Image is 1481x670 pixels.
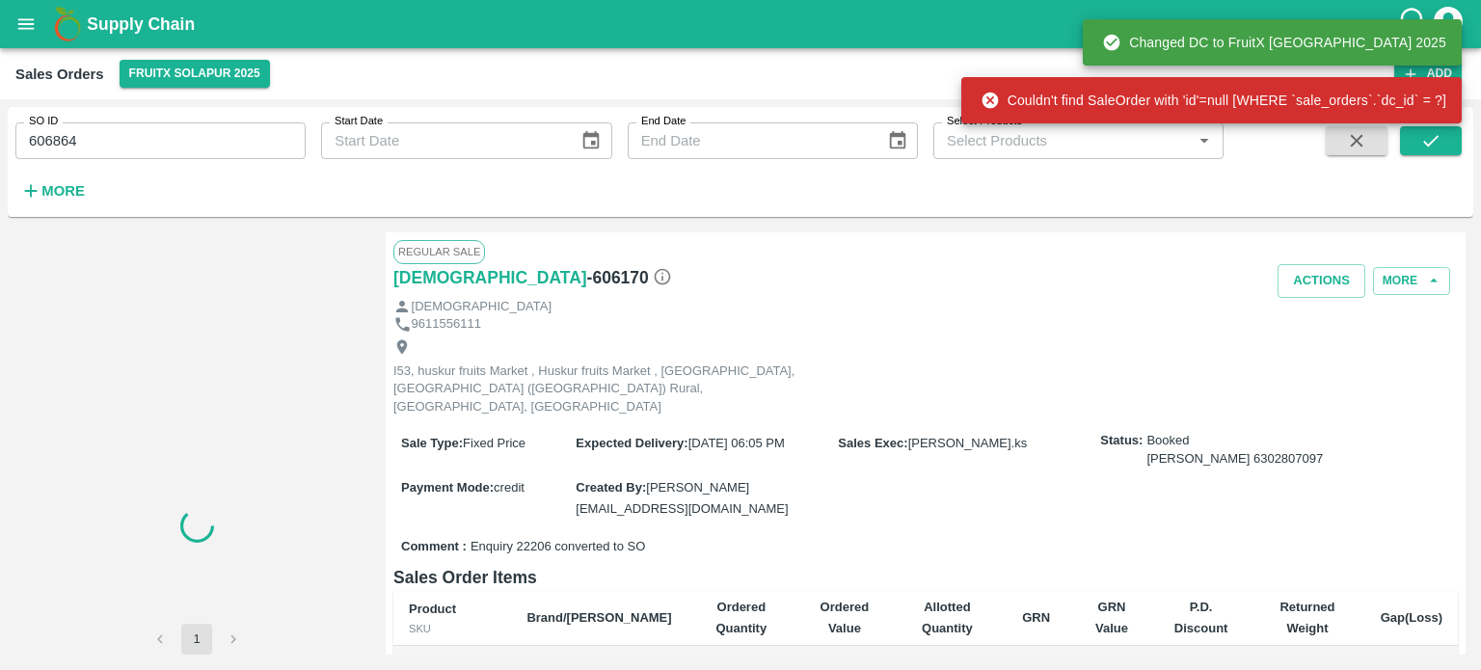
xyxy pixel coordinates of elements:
[393,362,827,416] p: I53, huskur fruits Market , Huskur fruits Market , [GEOGRAPHIC_DATA], [GEOGRAPHIC_DATA] ([GEOGRAP...
[393,264,587,291] a: [DEMOGRAPHIC_DATA]
[393,564,1458,591] h6: Sales Order Items
[409,602,456,616] b: Product
[335,114,383,129] label: Start Date
[1397,7,1431,41] div: customer-support
[29,114,58,129] label: SO ID
[1381,610,1442,625] b: Gap(Loss)
[181,624,212,655] button: page 1
[526,610,671,625] b: Brand/[PERSON_NAME]
[393,240,485,263] span: Regular Sale
[142,624,252,655] nav: pagination navigation
[4,2,48,46] button: open drawer
[87,14,195,34] b: Supply Chain
[879,122,916,159] button: Choose date
[587,264,672,291] h6: - 606170
[576,436,687,450] label: Expected Delivery :
[939,128,1186,153] input: Select Products
[641,114,686,129] label: End Date
[87,11,1397,38] a: Supply Chain
[494,480,525,495] span: credit
[908,436,1028,450] span: [PERSON_NAME].ks
[1095,600,1128,635] b: GRN Value
[821,600,870,635] b: Ordered Value
[1100,432,1143,450] label: Status:
[1146,450,1323,469] div: [PERSON_NAME] 6302807097
[321,122,565,159] input: Start Date
[471,538,645,556] span: Enquiry 22206 converted to SO
[576,480,646,495] label: Created By :
[1278,264,1365,298] button: Actions
[573,122,609,159] button: Choose date
[120,60,270,88] button: Select DC
[15,122,306,159] input: Enter SO ID
[1431,4,1466,44] div: account of current user
[401,436,463,450] label: Sale Type :
[15,174,90,207] button: More
[1192,128,1217,153] button: Open
[1022,610,1050,625] b: GRN
[688,436,785,450] span: [DATE] 06:05 PM
[628,122,872,159] input: End Date
[1146,432,1323,468] span: Booked
[412,315,481,334] p: 9611556111
[1373,267,1450,295] button: More
[15,62,104,87] div: Sales Orders
[1279,600,1334,635] b: Returned Weight
[412,298,552,316] p: [DEMOGRAPHIC_DATA]
[41,183,85,199] strong: More
[981,83,1446,118] div: Couldn't find SaleOrder with 'id'=null [WHERE `sale_orders`.`dc_id` = ?]
[576,480,788,516] span: [PERSON_NAME][EMAIL_ADDRESS][DOMAIN_NAME]
[715,600,767,635] b: Ordered Quantity
[922,600,973,635] b: Allotted Quantity
[401,480,494,495] label: Payment Mode :
[1174,600,1228,635] b: P.D. Discount
[48,5,87,43] img: logo
[409,620,496,637] div: SKU
[463,436,525,450] span: Fixed Price
[1102,25,1446,60] div: Changed DC to FruitX [GEOGRAPHIC_DATA] 2025
[838,436,907,450] label: Sales Exec :
[401,538,467,556] label: Comment :
[947,114,1022,129] label: Select Products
